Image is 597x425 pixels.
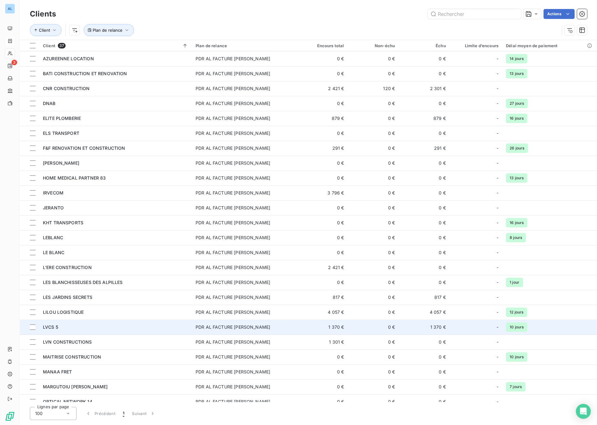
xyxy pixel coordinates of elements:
[297,66,348,81] td: 0 €
[297,96,348,111] td: 0 €
[43,265,92,270] span: L'ERE CONSTRUCTION
[196,339,270,345] div: PDR AL FACTURE [PERSON_NAME]
[497,264,498,271] span: -
[506,144,528,153] span: 26 jours
[399,81,450,96] td: 2 301 €
[497,100,498,107] span: -
[506,173,527,183] span: 13 jours
[196,220,270,226] div: PDR AL FACTURE [PERSON_NAME]
[43,295,92,300] span: LES JARDINS SECRETS
[297,185,348,200] td: 3 796 €
[81,407,119,420] button: Précédent
[497,339,498,345] span: -
[84,24,134,36] button: Plan de relance
[297,275,348,290] td: 0 €
[43,220,83,225] span: KHT TRANSPORTS
[43,369,72,374] span: MANAA FRET
[497,175,498,181] span: -
[196,85,270,92] div: PDR AL FACTURE [PERSON_NAME]
[348,200,399,215] td: 0 €
[497,294,498,300] span: -
[348,111,399,126] td: 0 €
[297,320,348,335] td: 1 370 €
[297,126,348,141] td: 0 €
[506,69,527,78] span: 13 jours
[399,171,450,185] td: 0 €
[12,60,17,65] span: 3
[348,51,399,66] td: 0 €
[297,200,348,215] td: 0 €
[497,309,498,315] span: -
[128,407,160,420] button: Suivant
[297,156,348,171] td: 0 €
[43,339,92,345] span: LVN CONSTRUCTIONS
[196,175,270,181] div: PDR AL FACTURE [PERSON_NAME]
[43,190,63,195] span: IRVECOM
[196,71,270,77] div: PDR AL FACTURE [PERSON_NAME]
[399,290,450,305] td: 817 €
[196,190,270,196] div: PDR AL FACTURE [PERSON_NAME]
[196,384,270,390] div: PDR AL FACTURE [PERSON_NAME]
[43,71,127,76] span: BATI CONSTRUCTION ET RENOVATION
[196,249,270,256] div: PDR AL FACTURE [PERSON_NAME]
[506,382,525,391] span: 7 jours
[497,279,498,286] span: -
[297,111,348,126] td: 879 €
[348,156,399,171] td: 0 €
[399,215,450,230] td: 0 €
[348,379,399,394] td: 0 €
[196,279,270,286] div: PDR AL FACTURE [PERSON_NAME]
[399,335,450,350] td: 0 €
[297,141,348,156] td: 291 €
[196,100,270,107] div: PDR AL FACTURE [PERSON_NAME]
[497,354,498,360] span: -
[399,66,450,81] td: 0 €
[497,369,498,375] span: -
[43,43,55,48] span: Client
[348,141,399,156] td: 0 €
[348,305,399,320] td: 0 €
[497,235,498,241] span: -
[123,410,124,417] span: 1
[506,308,527,317] span: 12 jours
[399,200,450,215] td: 0 €
[43,160,79,166] span: [PERSON_NAME]
[43,101,56,106] span: DNAB
[506,322,527,332] span: 10 jours
[43,384,108,389] span: MARGUTOIU [PERSON_NAME]
[497,205,498,211] span: -
[297,230,348,245] td: 0 €
[544,9,575,19] button: Actions
[58,43,66,48] span: 37
[399,364,450,379] td: 0 €
[196,369,270,375] div: PDR AL FACTURE [PERSON_NAME]
[399,379,450,394] td: 0 €
[348,171,399,185] td: 0 €
[399,230,450,245] td: 0 €
[497,85,498,92] span: -
[196,294,270,300] div: PDR AL FACTURE [PERSON_NAME]
[43,175,106,181] span: HOME MEDICAL PARTNER 83
[301,43,344,48] div: Encours total
[497,115,498,121] span: -
[402,43,446,48] div: Échu
[297,379,348,394] td: 0 €
[196,235,270,241] div: PDR AL FACTURE [PERSON_NAME]
[497,145,498,151] span: -
[348,245,399,260] td: 0 €
[297,394,348,409] td: 0 €
[119,407,128,420] button: 1
[399,260,450,275] td: 0 €
[348,96,399,111] td: 0 €
[30,24,62,36] button: Client
[399,185,450,200] td: 0 €
[348,335,399,350] td: 0 €
[5,4,15,14] div: AL
[506,54,527,63] span: 14 jours
[348,364,399,379] td: 0 €
[297,171,348,185] td: 0 €
[297,290,348,305] td: 817 €
[497,190,498,196] span: -
[497,220,498,226] span: -
[43,205,64,210] span: JERANTO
